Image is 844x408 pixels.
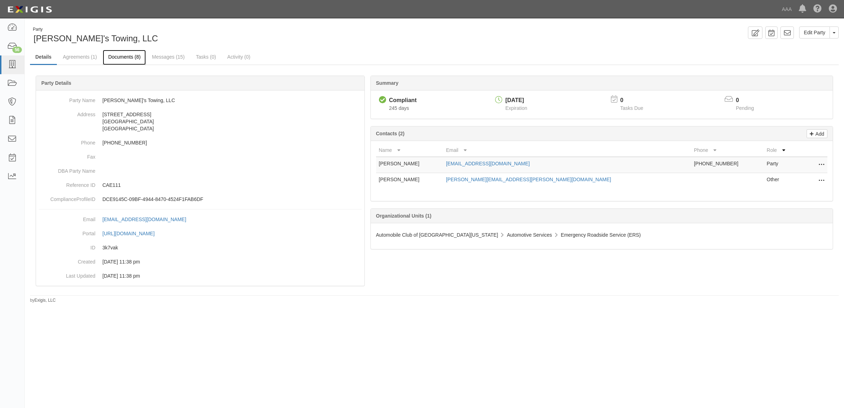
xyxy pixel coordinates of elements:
[30,297,56,303] small: by
[39,226,95,237] dt: Portal
[191,50,221,64] a: Tasks (0)
[39,241,95,251] dt: ID
[39,107,362,136] dd: [STREET_ADDRESS] [GEOGRAPHIC_DATA] [GEOGRAPHIC_DATA]
[39,212,95,223] dt: Email
[39,178,95,189] dt: Reference ID
[30,26,429,45] div: Nathan's Towing, LLC
[39,192,95,203] dt: ComplianceProfileID
[39,93,95,104] dt: Party Name
[39,150,95,160] dt: Fax
[102,231,162,236] a: [URL][DOMAIN_NAME]
[39,136,95,146] dt: Phone
[103,50,146,65] a: Documents (8)
[34,34,158,43] span: [PERSON_NAME]'s Towing, LLC
[505,105,527,111] span: Expiration
[222,50,256,64] a: Activity (0)
[39,107,95,118] dt: Address
[813,5,822,13] i: Help Center - Complianz
[446,177,611,182] a: [PERSON_NAME][EMAIL_ADDRESS][PERSON_NAME][DOMAIN_NAME]
[102,196,362,203] p: DCE9145C-09BF-4944-8470-4524F1FAB6DF
[736,96,763,105] p: 0
[764,173,799,189] td: Other
[102,182,362,189] p: CAE111
[58,50,102,64] a: Agreements (1)
[778,2,795,16] a: AAA
[39,269,95,279] dt: Last Updated
[41,80,71,86] b: Party Details
[807,129,827,138] a: Add
[376,80,399,86] b: Summary
[39,164,95,175] dt: DBA Party Name
[691,157,764,173] td: [PHONE_NUMBER]
[505,96,527,105] div: [DATE]
[799,26,830,39] a: Edit Party
[764,144,799,157] th: Role
[39,269,362,283] dd: 03/09/2023 11:38 pm
[389,96,417,105] div: Compliant
[389,105,409,111] span: Since 01/22/2025
[376,157,443,173] td: [PERSON_NAME]
[507,232,552,238] span: Automotive Services
[446,161,530,166] a: [EMAIL_ADDRESS][DOMAIN_NAME]
[39,241,362,255] dd: 3k7vak
[12,47,22,53] div: 56
[102,216,186,223] div: [EMAIL_ADDRESS][DOMAIN_NAME]
[620,96,652,105] p: 0
[376,173,443,189] td: [PERSON_NAME]
[147,50,190,64] a: Messages (15)
[691,144,764,157] th: Phone
[620,105,643,111] span: Tasks Due
[39,136,362,150] dd: [PHONE_NUMBER]
[814,130,824,138] p: Add
[39,255,95,265] dt: Created
[736,105,754,111] span: Pending
[35,298,56,303] a: Exigis, LLC
[443,144,691,157] th: Email
[764,157,799,173] td: Party
[39,255,362,269] dd: 03/09/2023 11:38 pm
[30,50,57,65] a: Details
[376,144,443,157] th: Name
[376,131,405,136] b: Contacts (2)
[39,93,362,107] dd: [PERSON_NAME]'s Towing, LLC
[33,26,158,32] div: Party
[561,232,641,238] span: Emergency Roadside Service (ERS)
[102,217,194,222] a: [EMAIL_ADDRESS][DOMAIN_NAME]
[5,3,54,16] img: logo-5460c22ac91f19d4615b14bd174203de0afe785f0fc80cf4dbbc73dc1793850b.png
[376,232,498,238] span: Automobile Club of [GEOGRAPHIC_DATA][US_STATE]
[376,213,432,219] b: Organizational Units (1)
[379,96,386,104] i: Compliant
